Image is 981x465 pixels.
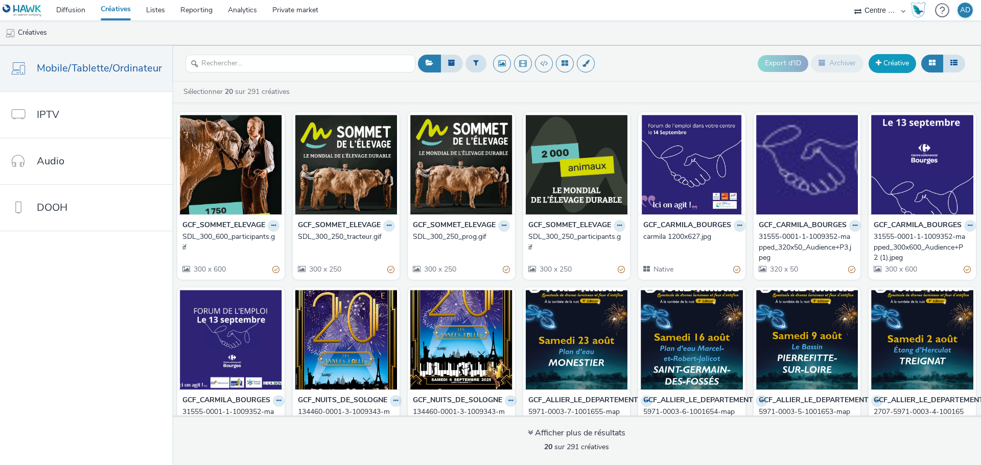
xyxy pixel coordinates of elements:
[298,232,395,242] a: SDL_300_250_tracteur.gif
[874,232,967,263] div: 31555-0001-1-1009352-mapped_300x600_Audience+P2 (1).jpeg
[37,200,67,215] span: DOOH
[528,232,625,253] a: SDL_300_250_participants.gif
[643,232,736,242] div: carmila 1200x627.jpg
[298,395,387,407] strong: GCF_NUITS_DE_SOLOGNE
[413,232,506,242] div: SDL_300_250_prog.gif
[643,220,731,232] strong: GCF_CARMILA_BOURGES
[182,232,279,253] a: SDL_300_600_participants.gif
[185,55,415,72] input: Rechercher...
[759,220,847,232] strong: GCF_CARMILA_BOURGES
[869,54,916,72] a: Créative
[643,407,736,438] div: 5971-0003-6-1001654-mapped_320x480_Branding+Plus+P4.jpeg
[539,264,572,274] span: 300 x 250
[526,290,628,389] img: 5971-0003-7-1001655-mapped_320x480_Branding+Plus+P4.jpeg visual
[759,232,856,263] a: 31555-0001-1-1009352-mapped_320x50_Audience+P3.jpeg
[874,407,971,438] a: 2707-5971-0003-4-1001652-mapped_320x480_Branding+Plus+P4.jpeg
[298,407,395,438] a: 134460-0001-3-1009343-mapped_320x480_Branding+Plus+P4.jpeg
[37,107,59,122] span: IPTV
[964,264,971,275] div: Partiellement valide
[37,61,162,76] span: Mobile/Tablette/Ordinateur
[410,115,512,214] img: SDL_300_250_prog.gif visual
[871,115,973,214] img: 31555-0001-1-1009352-mapped_300x600_Audience+P2 (1).jpeg visual
[528,220,611,232] strong: GCF_SOMMET_ELEVAGE
[769,264,798,274] span: 320 x 50
[528,427,625,439] div: Afficher plus de résultats
[503,264,510,275] div: Partiellement valide
[871,290,973,389] img: 2707-5971-0003-4-1001652-mapped_320x480_Branding+Plus+P4.jpeg visual
[544,442,609,452] span: sur 291 créatives
[528,407,621,438] div: 5971-0003-7-1001655-mapped_320x480_Branding+Plus+P4.jpeg
[413,407,506,438] div: 134460-0001-3-1009343-mapped_300x600_Branding+Plus+P2.jpeg
[528,407,625,438] a: 5971-0003-7-1001655-mapped_320x480_Branding+Plus+P4.jpeg
[180,115,282,214] img: SDL_300_600_participants.gif visual
[387,264,394,275] div: Partiellement valide
[921,55,943,72] button: Grille
[758,55,808,71] button: Export d'ID
[413,395,502,407] strong: GCF_NUITS_DE_SOLOGNE
[295,290,398,389] img: 134460-0001-3-1009343-mapped_320x480_Branding+Plus+P4.jpeg visual
[413,407,510,438] a: 134460-0001-3-1009343-mapped_300x600_Branding+Plus+P2.jpeg
[943,55,965,72] button: Liste
[756,115,858,214] img: 31555-0001-1-1009352-mapped_320x50_Audience+P3.jpeg visual
[643,232,740,242] a: carmila 1200x627.jpg
[544,442,552,452] strong: 20
[526,115,628,214] img: SDL_300_250_participants.gif visual
[182,395,270,407] strong: GCF_CARMILA_BOURGES
[756,290,858,389] img: 5971-0003-5-1001653-mapped_320x480_Branding+Plus+P4.jpeg visual
[225,87,233,96] strong: 20
[874,407,967,438] div: 2707-5971-0003-4-1001652-mapped_320x480_Branding+Plus+P4.jpeg
[759,407,856,438] a: 5971-0003-5-1001653-mapped_320x480_Branding+Plus+P4.jpeg
[848,264,855,275] div: Partiellement valide
[759,407,852,438] div: 5971-0003-5-1001653-mapped_320x480_Branding+Plus+P4.jpeg
[910,2,930,18] a: Hawk Academy
[960,3,970,18] div: AD
[759,232,852,263] div: 31555-0001-1-1009352-mapped_320x50_Audience+P3.jpeg
[3,4,42,17] img: undefined Logo
[733,264,740,275] div: Partiellement valide
[410,290,512,389] img: 134460-0001-3-1009343-mapped_300x600_Branding+Plus+P2.jpeg visual
[423,264,456,274] span: 300 x 250
[641,115,743,214] img: carmila 1200x627.jpg visual
[413,232,510,242] a: SDL_300_250_prog.gif
[298,407,391,438] div: 134460-0001-3-1009343-mapped_320x480_Branding+Plus+P4.jpeg
[182,232,275,253] div: SDL_300_600_participants.gif
[298,232,391,242] div: SDL_300_250_tracteur.gif
[811,55,863,72] button: Archiver
[874,220,962,232] strong: GCF_CARMILA_BOURGES
[37,154,64,168] span: Audio
[413,220,496,232] strong: GCF_SOMMET_ELEVAGE
[182,407,279,438] a: 31555-0001-1-1009352-mapped_300x250_Audience+P1 (1).jpeg
[180,290,282,389] img: 31555-0001-1-1009352-mapped_300x250_Audience+P1 (1).jpeg visual
[641,290,743,389] img: 5971-0003-6-1001654-mapped_320x480_Branding+Plus+P4.jpeg visual
[193,264,226,274] span: 300 x 600
[528,232,621,253] div: SDL_300_250_participants.gif
[643,407,740,438] a: 5971-0003-6-1001654-mapped_320x480_Branding+Plus+P4.jpeg
[910,2,926,18] img: Hawk Academy
[308,264,341,274] span: 300 x 250
[618,264,625,275] div: Partiellement valide
[874,232,971,263] a: 31555-0001-1-1009352-mapped_300x600_Audience+P2 (1).jpeg
[759,395,869,407] strong: GCF_ALLIER_LE_DEPARTEMENT
[643,395,753,407] strong: GCF_ALLIER_LE_DEPARTEMENT
[652,264,673,274] span: Native
[528,395,638,407] strong: GCF_ALLIER_LE_DEPARTEMENT
[5,28,15,38] img: mobile
[182,87,294,96] a: Sélectionner sur 291 créatives
[884,264,917,274] span: 300 x 600
[182,407,275,438] div: 31555-0001-1-1009352-mapped_300x250_Audience+P1 (1).jpeg
[298,220,381,232] strong: GCF_SOMMET_ELEVAGE
[182,220,265,232] strong: GCF_SOMMET_ELEVAGE
[295,115,398,214] img: SDL_300_250_tracteur.gif visual
[272,264,279,275] div: Partiellement valide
